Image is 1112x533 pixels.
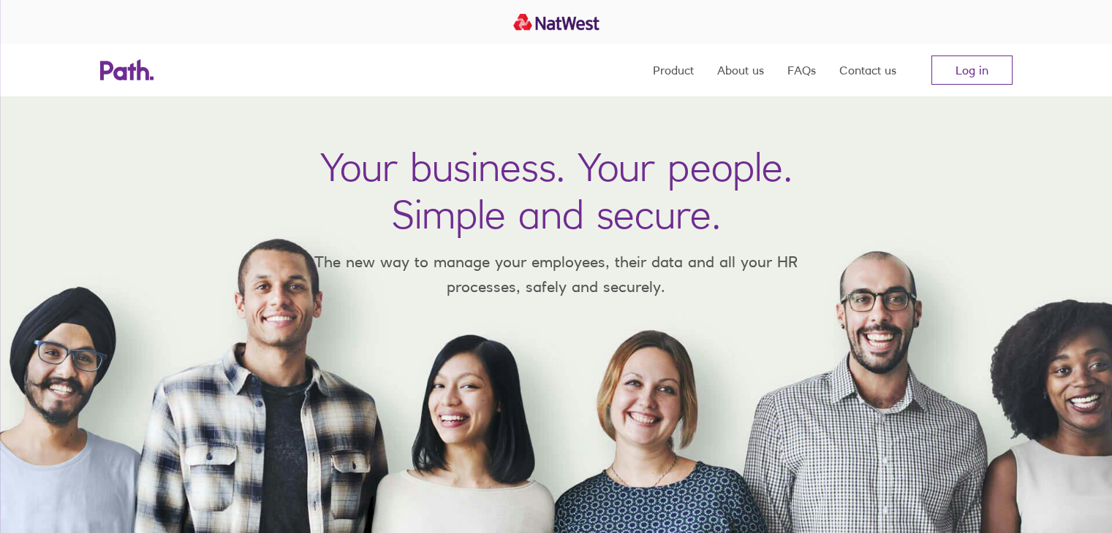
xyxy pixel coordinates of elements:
[787,44,816,96] a: FAQs
[320,143,793,238] h1: Your business. Your people. Simple and secure.
[717,44,764,96] a: About us
[839,44,896,96] a: Contact us
[293,250,820,299] p: The new way to manage your employees, their data and all your HR processes, safely and securely.
[653,44,694,96] a: Product
[931,55,1013,85] a: Log in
